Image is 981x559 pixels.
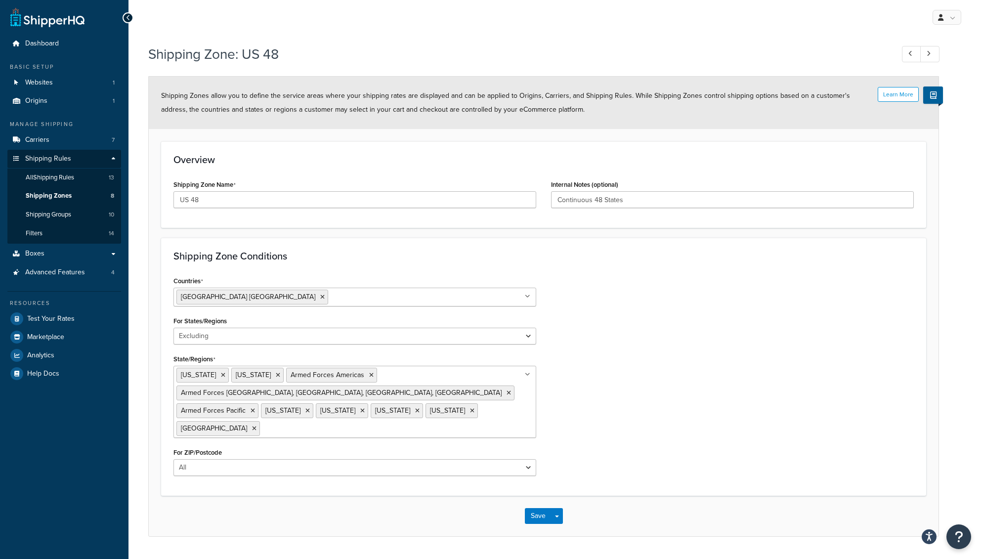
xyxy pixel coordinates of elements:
span: 7 [112,136,115,144]
a: Origins1 [7,92,121,110]
li: Advanced Features [7,263,121,282]
button: Open Resource Center [946,524,971,549]
span: [US_STATE] [181,370,216,380]
span: Marketplace [27,333,64,342]
span: 8 [111,192,114,200]
a: Shipping Rules [7,150,121,168]
span: Shipping Groups [26,211,71,219]
label: Shipping Zone Name [173,181,236,189]
label: For States/Regions [173,317,227,325]
a: Websites1 [7,74,121,92]
h3: Overview [173,154,914,165]
a: Carriers7 [7,131,121,149]
span: 14 [109,229,114,238]
li: Shipping Groups [7,206,121,224]
span: Test Your Rates [27,315,75,323]
span: Shipping Zones [26,192,72,200]
span: [GEOGRAPHIC_DATA] [181,423,247,433]
a: Shipping Groups10 [7,206,121,224]
a: Advanced Features4 [7,263,121,282]
span: Origins [25,97,47,105]
a: Dashboard [7,35,121,53]
div: Resources [7,299,121,307]
span: Shipping Zones allow you to define the service areas where your shipping rates are displayed and ... [161,90,850,115]
a: AllShipping Rules13 [7,169,121,187]
span: Boxes [25,250,44,258]
li: Origins [7,92,121,110]
li: Carriers [7,131,121,149]
div: Manage Shipping [7,120,121,129]
a: Help Docs [7,365,121,383]
span: Armed Forces [GEOGRAPHIC_DATA], [GEOGRAPHIC_DATA], [GEOGRAPHIC_DATA], [GEOGRAPHIC_DATA] [181,387,502,398]
span: [US_STATE] [236,370,271,380]
span: [US_STATE] [320,405,355,416]
a: Shipping Zones8 [7,187,121,205]
span: [US_STATE] [265,405,300,416]
span: Armed Forces Americas [291,370,364,380]
span: Armed Forces Pacific [181,405,246,416]
button: Show Help Docs [923,86,943,104]
span: Filters [26,229,43,238]
li: Websites [7,74,121,92]
span: [US_STATE] [430,405,465,416]
a: Next Record [920,46,939,62]
span: Carriers [25,136,49,144]
button: Learn More [878,87,919,102]
h3: Shipping Zone Conditions [173,251,914,261]
span: 1 [113,79,115,87]
a: Test Your Rates [7,310,121,328]
div: Basic Setup [7,63,121,71]
a: Analytics [7,346,121,364]
span: All Shipping Rules [26,173,74,182]
span: 1 [113,97,115,105]
a: Previous Record [902,46,921,62]
span: Websites [25,79,53,87]
span: [GEOGRAPHIC_DATA] [GEOGRAPHIC_DATA] [181,292,315,302]
span: Analytics [27,351,54,360]
label: For ZIP/Postcode [173,449,222,456]
span: 10 [109,211,114,219]
span: 4 [111,268,115,277]
span: 13 [109,173,114,182]
label: Internal Notes (optional) [551,181,618,188]
a: Marketplace [7,328,121,346]
label: State/Regions [173,355,215,363]
span: Dashboard [25,40,59,48]
li: Filters [7,224,121,243]
h1: Shipping Zone: US 48 [148,44,884,64]
a: Boxes [7,245,121,263]
span: Advanced Features [25,268,85,277]
button: Save [525,508,552,524]
span: [US_STATE] [375,405,410,416]
span: Help Docs [27,370,59,378]
li: Shipping Rules [7,150,121,244]
li: Shipping Zones [7,187,121,205]
span: Shipping Rules [25,155,71,163]
label: Countries [173,277,203,285]
a: Filters14 [7,224,121,243]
